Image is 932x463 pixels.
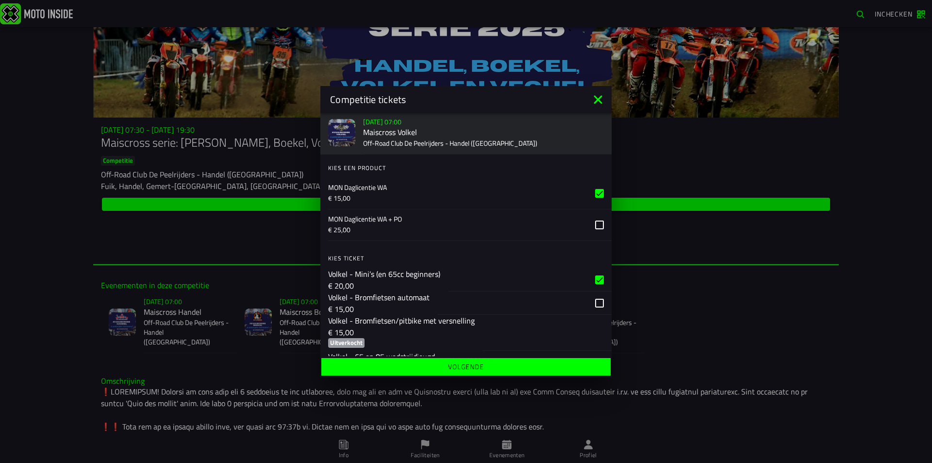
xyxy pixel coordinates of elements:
[328,303,430,314] p: € 15,00
[328,314,475,326] p: Volkel - Bromfietsen/pitbike met versnelling
[328,254,612,262] ion-label: Kies ticket
[328,291,430,303] p: Volkel - Bromfietsen automaat
[328,326,475,338] p: € 15,00
[328,119,355,146] img: event-image
[320,92,590,107] ion-title: Competitie tickets
[328,279,440,291] p: € 20,00
[328,214,587,223] p: MON Daglicentie WA + PO
[328,193,587,203] p: € 15,00
[328,350,435,362] p: Volkel - 65 en 85 wedstrijdjeugd
[328,163,386,172] ion-text: Kies een product
[363,128,604,137] h2: Maiscross Volkel
[363,117,401,127] ion-text: [DATE] 07:00
[363,138,604,148] p: Off-Road Club De Peelrijders - Handel ([GEOGRAPHIC_DATA])
[328,224,587,234] p: € 25,00
[328,182,587,192] p: MON Daglicentie WA
[328,268,440,279] p: Volkel - Mini’s (en 65cc beginners)
[321,358,611,376] ion-button: Volgende
[328,338,365,347] ion-badge: Uitverkocht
